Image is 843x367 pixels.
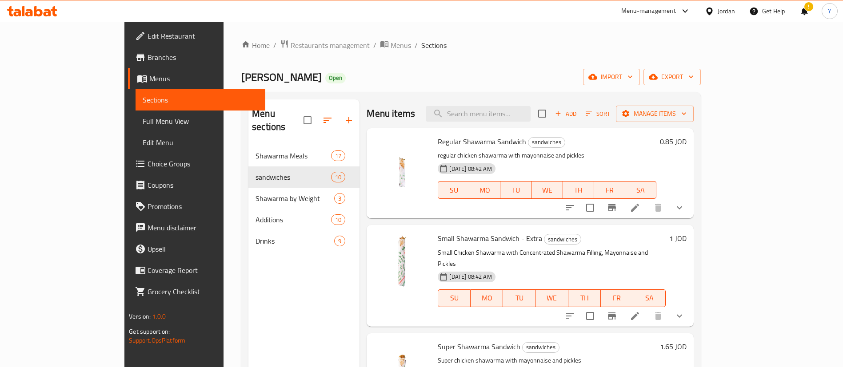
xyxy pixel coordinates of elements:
span: Select section [533,104,551,123]
div: sandwiches [544,234,581,245]
li: / [373,40,376,51]
a: Choice Groups [128,153,265,174]
button: TH [568,289,601,307]
button: SA [633,289,666,307]
svg: Show Choices [674,202,685,213]
button: show more [669,305,690,327]
a: Upsell [128,238,265,260]
div: Shawarma by Weight3 [248,188,360,209]
span: [PERSON_NAME] [241,67,322,87]
span: [DATE] 08:42 AM [446,272,495,281]
nav: breadcrumb [241,39,701,51]
div: items [331,172,345,182]
span: [DATE] 08:42 AM [446,165,495,173]
button: show more [669,197,690,218]
p: Small Chicken Shawarma with Concentrated Shawarma Filling, Mayonnaise and Pickles [438,247,665,269]
span: export [651,71,694,83]
a: Edit menu item [630,311,640,321]
img: Small Shawarma Sandwich - Extra [374,232,431,289]
button: delete [647,197,669,218]
span: 10 [332,216,345,224]
span: Sort [586,109,610,119]
span: Y [828,6,831,16]
li: / [415,40,418,51]
span: Sort items [580,107,616,121]
button: SA [625,181,656,199]
div: Menu-management [621,6,676,16]
button: FR [601,289,633,307]
span: Branches [148,52,258,63]
div: items [334,193,345,204]
span: Additions [256,214,331,225]
span: Open [325,74,346,82]
span: Sections [143,95,258,105]
a: Branches [128,47,265,68]
a: Edit Menu [136,132,265,153]
span: Edit Restaurant [148,31,258,41]
span: sandwiches [256,172,331,182]
a: Edit menu item [630,202,640,213]
a: Full Menu View [136,110,265,132]
span: 10 [332,173,345,182]
span: Add [554,109,578,119]
input: search [426,106,531,122]
span: Super Shawarma Sandwich [438,340,520,353]
div: Shawarma Meals17 [248,145,360,166]
span: Shawarma by Weight [256,193,334,204]
p: regular chicken shawarma with mayonnaise and pickles [438,150,656,161]
button: Sort [583,107,612,121]
span: FR [604,292,630,304]
span: SU [442,184,466,197]
a: Sections [136,89,265,110]
span: Drinks [256,236,334,246]
span: 17 [332,152,345,160]
span: Full Menu View [143,116,258,126]
span: WE [539,292,564,304]
button: SU [438,181,469,199]
span: Manage items [623,108,687,119]
span: SU [442,292,467,304]
a: Menus [128,68,265,89]
span: TU [507,292,532,304]
img: Regular Shawarma Sandwich [374,135,431,192]
button: FR [594,181,625,199]
a: Promotions [128,196,265,217]
span: Select all sections [298,111,317,130]
span: Get support on: [129,326,170,337]
button: MO [469,181,500,199]
button: TU [503,289,535,307]
button: sort-choices [559,197,581,218]
div: Drinks9 [248,230,360,252]
button: delete [647,305,669,327]
a: Coupons [128,174,265,196]
button: Branch-specific-item [601,305,623,327]
div: sandwiches10 [248,166,360,188]
span: Restaurants management [291,40,370,51]
span: Menu disclaimer [148,222,258,233]
li: / [273,40,276,51]
button: WE [531,181,563,199]
div: sandwiches [522,342,559,353]
div: Jordan [718,6,735,16]
a: Menus [380,39,411,51]
a: Menu disclaimer [128,217,265,238]
button: TH [563,181,594,199]
span: TH [567,184,591,197]
button: WE [535,289,568,307]
span: Select to update [581,307,599,325]
span: TH [572,292,597,304]
a: Edit Restaurant [128,25,265,47]
button: MO [471,289,503,307]
button: export [643,69,701,85]
span: SA [629,184,653,197]
button: Add section [338,110,360,131]
span: Shawarma Meals [256,150,331,161]
button: sort-choices [559,305,581,327]
span: Menus [149,73,258,84]
span: Menus [391,40,411,51]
